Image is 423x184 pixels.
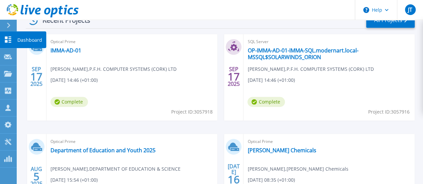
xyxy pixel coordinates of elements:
[247,176,295,184] span: [DATE] 08:35 (+01:00)
[30,64,43,89] div: SEP 2025
[50,165,181,173] span: [PERSON_NAME] , DEPARTMENT OF EDUCATION & SCIENCE
[50,147,155,154] a: Department of Education and Youth 2025
[247,47,411,60] a: OP-IMMA-AD-01-IMMA-SQL.modernart.local-MSSQL$SOLARWINDS_ORION
[227,64,240,89] div: SEP 2025
[228,177,240,182] span: 16
[368,108,410,116] span: Project ID: 3057916
[50,76,98,84] span: [DATE] 14:46 (+01:00)
[33,174,39,179] span: 5
[50,97,88,107] span: Complete
[247,138,411,145] span: Optical Prime
[247,97,285,107] span: Complete
[171,108,212,116] span: Project ID: 3057918
[50,38,214,45] span: Optical Prime
[50,138,214,145] span: Optical Prime
[50,47,81,54] a: IMMA-AD-01
[247,165,348,173] span: [PERSON_NAME] , [PERSON_NAME] Chemicals
[366,13,415,28] a: All Projects
[247,76,295,84] span: [DATE] 14:46 (+01:00)
[247,147,316,154] a: [PERSON_NAME] Chemicals
[50,176,98,184] span: [DATE] 15:54 (+01:00)
[50,65,177,73] span: [PERSON_NAME] , P.F.H. COMPUTER SYSTEMS (CORK) LTD
[247,65,374,73] span: [PERSON_NAME] , P.F.H. COMPUTER SYSTEMS (CORK) LTD
[17,31,42,49] p: Dashboard
[228,74,240,79] span: 17
[30,74,42,79] span: 17
[408,7,412,12] span: JT
[247,38,411,45] span: SQL Server
[26,12,99,28] div: Recent Projects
